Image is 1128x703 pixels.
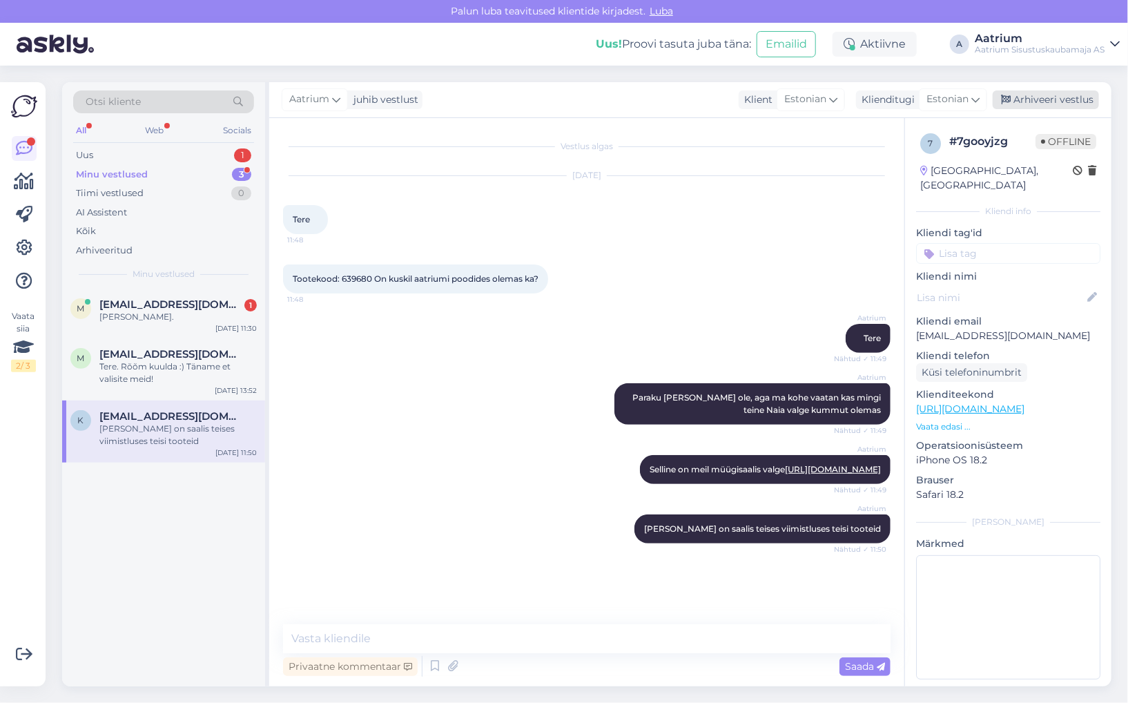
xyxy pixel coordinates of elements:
div: [PERSON_NAME] [916,516,1100,528]
b: Uus! [596,37,622,50]
div: Klienditugi [856,93,915,107]
div: Küsi telefoninumbrit [916,363,1027,382]
div: Privaatne kommentaar [283,657,418,676]
span: Aatrium [835,444,886,454]
div: Tiimi vestlused [76,186,144,200]
div: A [950,35,969,54]
span: Aatrium [289,92,329,107]
div: Aatrium Sisustuskaubamaja AS [975,44,1105,55]
span: Minu vestlused [133,268,195,280]
div: Vaata siia [11,310,36,372]
p: Operatsioonisüsteem [916,439,1100,453]
div: Arhiveeritud [76,244,133,258]
span: Nähtud ✓ 11:50 [834,544,886,555]
span: Estonian [926,92,969,107]
span: Saada [845,660,885,673]
img: Askly Logo [11,93,37,119]
span: Aatrium [835,503,886,514]
a: [URL][DOMAIN_NAME] [916,403,1024,415]
div: [GEOGRAPHIC_DATA], [GEOGRAPHIC_DATA] [920,164,1073,193]
p: Märkmed [916,537,1100,551]
div: All [73,122,89,139]
span: Nähtud ✓ 11:49 [834,354,886,364]
span: Aatrium [835,313,886,323]
span: Offline [1035,134,1096,149]
span: m [77,353,85,363]
span: Nähtud ✓ 11:49 [834,485,886,495]
span: Tere [864,333,881,343]
div: AI Assistent [76,206,127,220]
span: Paraku [PERSON_NAME] ole, aga ma kohe vaatan kas mingi teine Naia valge kummut olemas [632,392,883,415]
span: 11:48 [287,294,339,305]
p: Kliendi nimi [916,269,1100,284]
div: [PERSON_NAME] on saalis teises viimistluses teisi tooteid [99,423,257,447]
div: [PERSON_NAME]. [99,311,257,323]
button: Emailid [757,31,816,57]
span: Tootekood: 639680 On kuskil aatriumi poodides olemas ka? [293,273,538,284]
span: Otsi kliente [86,95,141,109]
div: Klient [739,93,772,107]
div: [DATE] 13:52 [215,385,257,396]
a: [URL][DOMAIN_NAME] [785,464,881,474]
div: Vestlus algas [283,140,891,153]
div: 0 [231,186,251,200]
div: Aatrium [975,33,1105,44]
div: # 7gooyjzg [949,133,1035,150]
div: Web [143,122,167,139]
div: Kõik [76,224,96,238]
p: [EMAIL_ADDRESS][DOMAIN_NAME] [916,329,1100,343]
input: Lisa nimi [917,290,1085,305]
span: m [77,303,85,314]
p: Klienditeekond [916,387,1100,402]
div: Proovi tasuta juba täna: [596,36,751,52]
a: AatriumAatrium Sisustuskaubamaja AS [975,33,1120,55]
span: maris_20@msn.com [99,348,243,360]
div: [DATE] 11:50 [215,447,257,458]
div: Aktiivne [833,32,917,57]
span: Tere [293,214,310,224]
div: Tere. Rõõm kuulda :) Täname et valisite meid! [99,360,257,385]
div: Socials [220,122,254,139]
div: juhib vestlust [348,93,418,107]
div: 1 [244,299,257,311]
span: Estonian [784,92,826,107]
span: Nähtud ✓ 11:49 [834,425,886,436]
span: karoliilves@gmail.com [99,410,243,423]
div: [DATE] 11:30 [215,323,257,334]
div: Uus [76,148,93,162]
div: Arhiveeri vestlus [993,90,1099,109]
span: maristurkson73@gmail.com [99,298,243,311]
p: Kliendi email [916,314,1100,329]
p: Brauser [916,473,1100,488]
div: 3 [232,168,251,182]
span: Aatrium [835,372,886,383]
div: 2 / 3 [11,360,36,372]
p: Safari 18.2 [916,488,1100,502]
span: 11:48 [287,235,339,245]
span: Luba [645,5,677,17]
span: [PERSON_NAME] on saalis teises viimistluses teisi tooteid [644,523,881,534]
p: Kliendi telefon [916,349,1100,363]
p: iPhone OS 18.2 [916,453,1100,468]
div: 1 [234,148,251,162]
span: Selline on meil müügisaalis valge [650,464,881,474]
p: Vaata edasi ... [916,421,1100,433]
div: Kliendi info [916,205,1100,218]
p: Kliendi tag'id [916,226,1100,240]
div: Minu vestlused [76,168,148,182]
input: Lisa tag [916,243,1100,264]
span: 7 [928,138,933,148]
div: [DATE] [283,169,891,182]
span: k [78,415,84,425]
